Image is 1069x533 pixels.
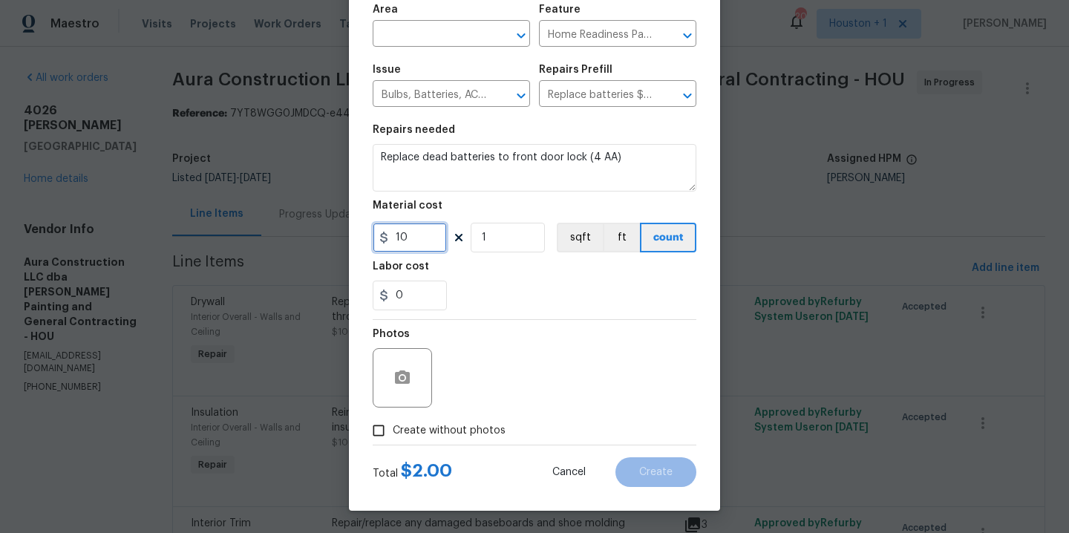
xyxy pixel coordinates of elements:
h5: Issue [373,65,401,75]
button: Open [511,85,532,106]
div: Total [373,463,452,481]
button: sqft [557,223,603,252]
button: ft [603,223,640,252]
button: count [640,223,696,252]
span: $ 2.00 [401,462,452,480]
textarea: Replace dead batteries to front door lock (4 AA) [373,144,696,192]
button: Create [615,457,696,487]
span: Cancel [552,467,586,478]
h5: Labor cost [373,261,429,272]
button: Open [511,25,532,46]
span: Create [639,467,673,478]
h5: Repairs Prefill [539,65,612,75]
button: Cancel [529,457,609,487]
h5: Material cost [373,200,442,211]
button: Open [677,85,698,106]
button: Open [677,25,698,46]
h5: Area [373,4,398,15]
h5: Photos [373,329,410,339]
span: Create without photos [393,423,506,439]
h5: Feature [539,4,581,15]
h5: Repairs needed [373,125,455,135]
